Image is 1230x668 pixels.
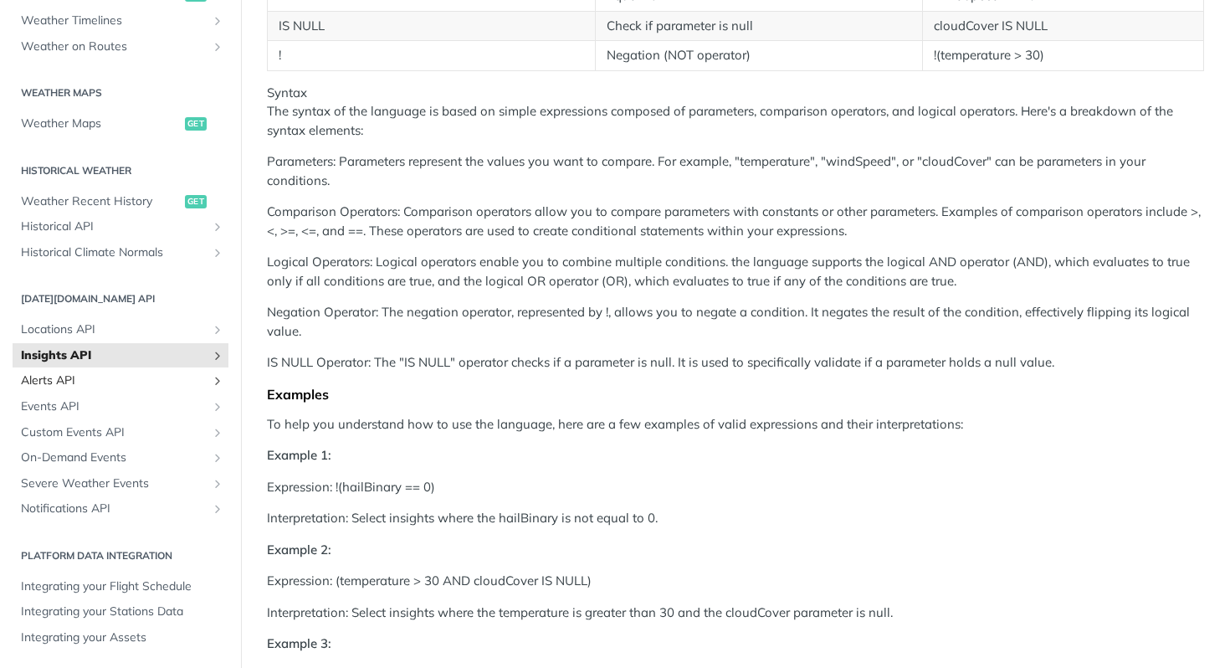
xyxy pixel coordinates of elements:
[268,11,596,41] td: IS NULL
[211,220,224,234] button: Show subpages for Historical API
[267,509,1204,528] p: Interpretation: Select insights where the hailBinary is not equal to 0.
[13,163,228,178] h2: Historical Weather
[267,303,1204,341] p: Negation Operator: The negation operator, represented by !, allows you to negate a condition. It ...
[267,542,331,558] strong: Example 2:
[13,8,228,33] a: Weather TimelinesShow subpages for Weather Timelines
[267,386,1204,403] div: Examples
[21,398,207,415] span: Events API
[13,189,228,214] a: Weather Recent Historyget
[211,323,224,337] button: Show subpages for Locations API
[13,343,228,368] a: Insights APIShow subpages for Insights API
[267,604,1204,623] p: Interpretation: Select insights where the temperature is greater than 30 and the cloudCover param...
[13,599,228,624] a: Integrating your Stations Data
[211,14,224,28] button: Show subpages for Weather Timelines
[21,321,207,338] span: Locations API
[923,11,1204,41] td: cloudCover IS NULL
[13,394,228,419] a: Events APIShow subpages for Events API
[13,240,228,265] a: Historical Climate NormalsShow subpages for Historical Climate Normals
[13,445,228,470] a: On-Demand EventsShow subpages for On-Demand Events
[13,214,228,239] a: Historical APIShow subpages for Historical API
[21,578,224,595] span: Integrating your Flight Schedule
[13,625,228,650] a: Integrating your Assets
[211,451,224,465] button: Show subpages for On-Demand Events
[13,548,228,563] h2: Platform DATA integration
[211,40,224,54] button: Show subpages for Weather on Routes
[21,193,181,210] span: Weather Recent History
[21,424,207,441] span: Custom Events API
[13,34,228,59] a: Weather on RoutesShow subpages for Weather on Routes
[267,635,331,651] strong: Example 3:
[267,447,331,463] strong: Example 1:
[595,11,923,41] td: Check if parameter is null
[21,347,207,364] span: Insights API
[211,400,224,414] button: Show subpages for Events API
[923,41,1204,71] td: !(temperature > 30)
[21,373,207,389] span: Alerts API
[13,574,228,599] a: Integrating your Flight Schedule
[267,572,1204,591] p: Expression: (temperature > 30 AND cloudCover IS NULL)
[21,13,207,29] span: Weather Timelines
[267,203,1204,240] p: Comparison Operators: Comparison operators allow you to compare parameters with constants or othe...
[211,477,224,491] button: Show subpages for Severe Weather Events
[267,253,1204,290] p: Logical Operators: Logical operators enable you to combine multiple conditions. the language supp...
[267,478,1204,497] p: Expression: !(hailBinary == 0)
[13,85,228,100] h2: Weather Maps
[13,111,228,136] a: Weather Mapsget
[268,41,596,71] td: !
[267,353,1204,373] p: IS NULL Operator: The "IS NULL" operator checks if a parameter is null. It is used to specificall...
[211,374,224,388] button: Show subpages for Alerts API
[211,426,224,439] button: Show subpages for Custom Events API
[21,629,224,646] span: Integrating your Assets
[21,39,207,55] span: Weather on Routes
[267,84,1204,141] p: Syntax The syntax of the language is based on simple expressions composed of parameters, comparis...
[21,501,207,517] span: Notifications API
[13,291,228,306] h2: [DATE][DOMAIN_NAME] API
[211,502,224,516] button: Show subpages for Notifications API
[13,420,228,445] a: Custom Events APIShow subpages for Custom Events API
[211,246,224,259] button: Show subpages for Historical Climate Normals
[21,475,207,492] span: Severe Weather Events
[21,244,207,261] span: Historical Climate Normals
[13,368,228,393] a: Alerts APIShow subpages for Alerts API
[13,496,228,522] a: Notifications APIShow subpages for Notifications API
[21,604,224,620] span: Integrating your Stations Data
[267,152,1204,190] p: Parameters: Parameters represent the values you want to compare. For example, "temperature", "win...
[185,195,207,208] span: get
[267,415,1204,434] p: To help you understand how to use the language, here are a few examples of valid expressions and ...
[211,349,224,362] button: Show subpages for Insights API
[21,116,181,132] span: Weather Maps
[185,117,207,131] span: get
[13,317,228,342] a: Locations APIShow subpages for Locations API
[595,41,923,71] td: Negation (NOT operator)
[21,218,207,235] span: Historical API
[21,450,207,466] span: On-Demand Events
[13,471,228,496] a: Severe Weather EventsShow subpages for Severe Weather Events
